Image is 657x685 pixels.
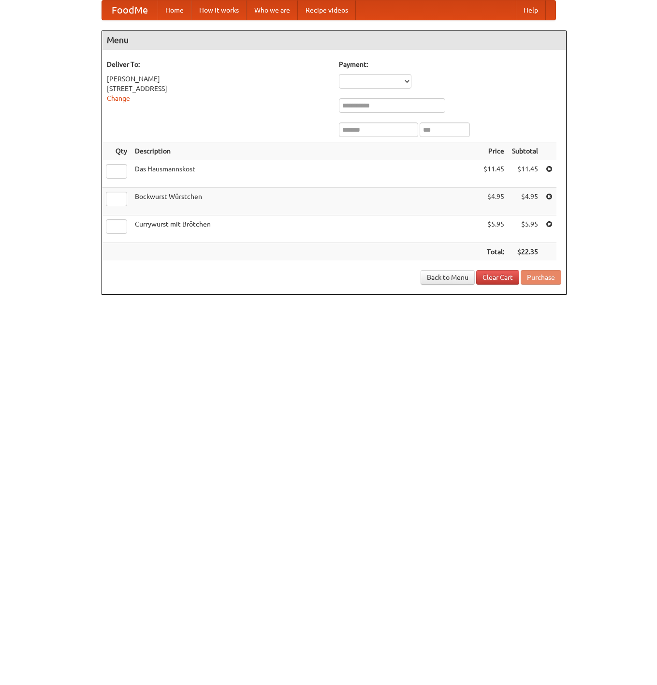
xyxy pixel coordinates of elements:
[107,94,130,102] a: Change
[131,142,480,160] th: Description
[107,60,329,69] h5: Deliver To:
[102,30,566,50] h4: Menu
[508,243,542,261] th: $22.35
[508,188,542,215] td: $4.95
[480,142,508,160] th: Price
[508,160,542,188] td: $11.45
[339,60,561,69] h5: Payment:
[421,270,475,285] a: Back to Menu
[480,215,508,243] td: $5.95
[102,142,131,160] th: Qty
[480,160,508,188] td: $11.45
[508,215,542,243] td: $5.95
[107,84,329,93] div: [STREET_ADDRESS]
[508,142,542,160] th: Subtotal
[191,0,247,20] a: How it works
[480,188,508,215] td: $4.95
[516,0,546,20] a: Help
[521,270,561,285] button: Purchase
[158,0,191,20] a: Home
[131,160,480,188] td: Das Hausmannskost
[131,215,480,243] td: Currywurst mit Brötchen
[480,243,508,261] th: Total:
[131,188,480,215] td: Bockwurst Würstchen
[102,0,158,20] a: FoodMe
[476,270,519,285] a: Clear Cart
[247,0,298,20] a: Who we are
[298,0,356,20] a: Recipe videos
[107,74,329,84] div: [PERSON_NAME]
